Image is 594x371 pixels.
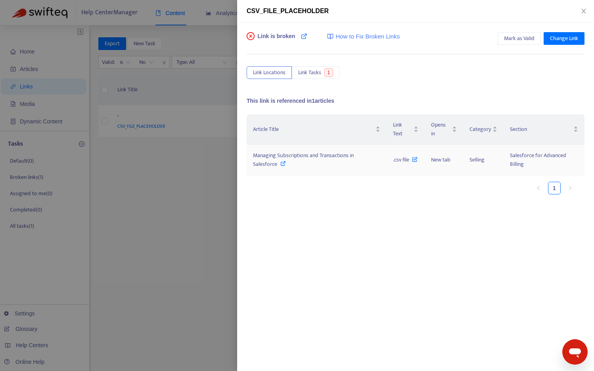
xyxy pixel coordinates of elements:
span: Link Locations [253,68,286,77]
span: Salesforce for Advanced Billing [510,151,566,169]
span: left [536,186,541,190]
li: 1 [548,182,561,194]
span: Opens in [431,121,450,138]
th: Section [504,114,584,145]
th: Opens in [425,114,463,145]
button: right [564,182,577,194]
li: Next Page [564,182,577,194]
a: How to Fix Broken Links [327,32,400,41]
th: Category [463,114,504,145]
span: 1 [324,68,333,77]
span: Link Text [393,121,412,138]
a: 1 [548,182,560,194]
button: Mark as Valid [498,32,541,45]
span: How to Fix Broken Links [335,32,400,41]
span: CSV_FILE_PLACEHOLDER [247,8,329,14]
span: .csv file [393,155,418,164]
span: This link is referenced in 1 articles [247,98,334,104]
span: New tab [431,155,450,164]
button: left [532,182,545,194]
span: Link Tasks [298,68,321,77]
th: Link Text [387,114,425,145]
span: close [581,8,587,14]
span: Link is broken [258,32,295,48]
th: Article Title [247,114,387,145]
span: Change Link [550,34,578,43]
span: Managing Subscriptions and Transactions in Salesforce [253,151,354,169]
span: Mark as Valid [504,34,535,43]
span: right [568,186,573,190]
span: Selling [469,155,485,164]
span: close-circle [247,32,255,40]
img: image-link [327,33,333,40]
span: Article Title [253,125,374,134]
button: Link Tasks1 [292,66,339,79]
span: Section [510,125,572,134]
button: Close [578,8,589,15]
iframe: Button to launch messaging window [562,339,588,365]
button: Change Link [544,32,584,45]
span: Category [469,125,491,134]
button: Link Locations [247,66,292,79]
li: Previous Page [532,182,545,194]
